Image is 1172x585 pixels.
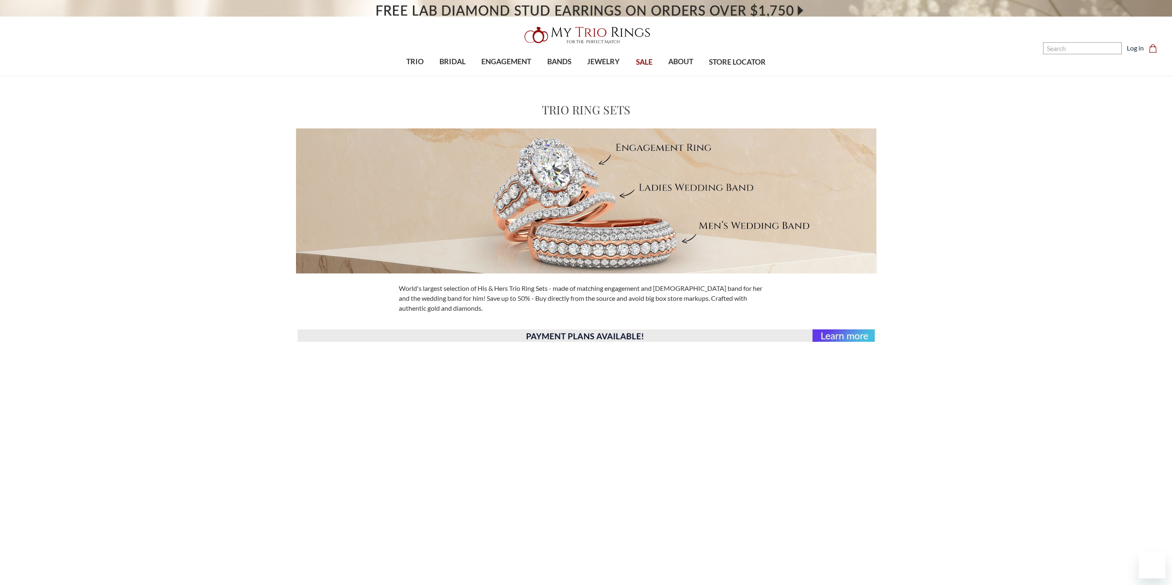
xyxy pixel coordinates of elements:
[1149,43,1162,53] a: Cart with 0 items
[502,75,510,76] button: submenu toggle
[668,56,693,67] span: ABOUT
[636,57,653,68] span: SALE
[539,48,579,75] a: BANDS
[406,56,424,67] span: TRIO
[709,57,766,68] span: STORE LOCATOR
[473,48,539,75] a: ENGAGEMENT
[599,75,608,76] button: submenu toggle
[411,75,419,76] button: submenu toggle
[701,49,774,76] a: STORE LOCATOR
[628,49,660,76] a: SALE
[555,75,563,76] button: submenu toggle
[677,75,685,76] button: submenu toggle
[449,75,457,76] button: submenu toggle
[520,22,653,48] img: My Trio Rings
[587,56,620,67] span: JEWELRY
[340,22,832,48] a: My Trio Rings
[547,56,571,67] span: BANDS
[1149,44,1157,53] svg: cart.cart_preview
[1127,43,1144,53] a: Log in
[1139,552,1165,578] iframe: Button to launch messaging window
[296,128,876,273] img: Meet Your Perfect Match MyTrioRings
[439,56,466,67] span: BRIDAL
[660,48,701,75] a: ABOUT
[432,48,473,75] a: BRIDAL
[1043,42,1122,54] input: Search
[542,101,631,118] h1: Trio Ring Sets
[398,48,432,75] a: TRIO
[579,48,628,75] a: JEWELRY
[394,283,779,313] div: World's largest selection of His & Hers Trio Ring Sets - made of matching engagement and [DEMOGRA...
[481,56,531,67] span: ENGAGEMENT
